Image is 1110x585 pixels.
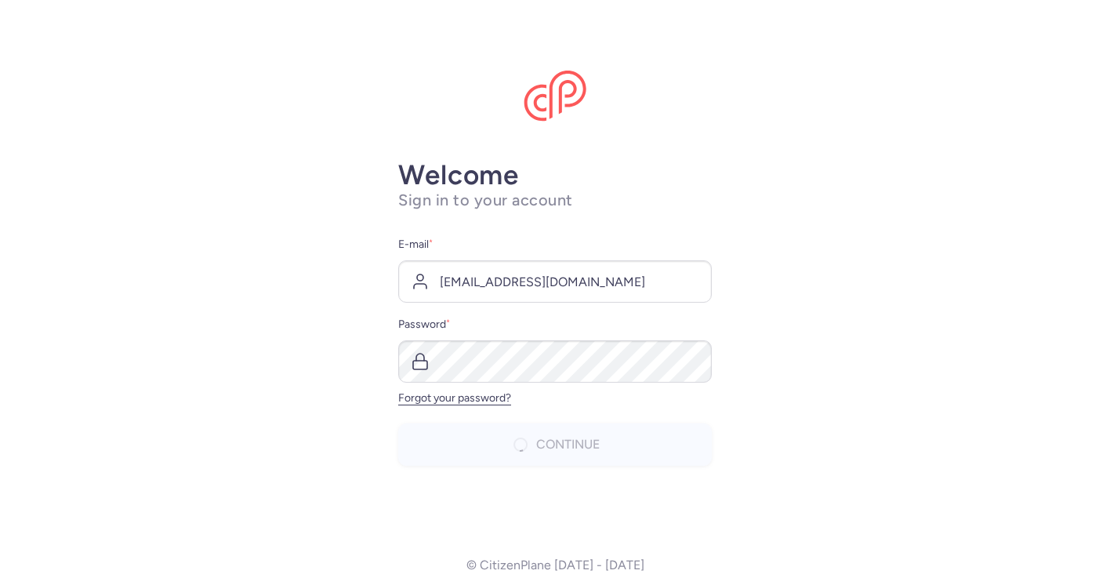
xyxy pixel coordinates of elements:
[398,423,712,466] button: Continue
[398,158,519,191] strong: Welcome
[524,71,586,122] img: CitizenPlane logo
[398,235,712,254] label: E-mail
[466,558,644,572] p: © CitizenPlane [DATE] - [DATE]
[398,391,511,405] a: Forgot your password?
[536,438,600,452] span: Continue
[398,315,712,334] label: Password
[398,191,712,210] h1: Sign in to your account
[398,260,712,303] input: user@example.com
